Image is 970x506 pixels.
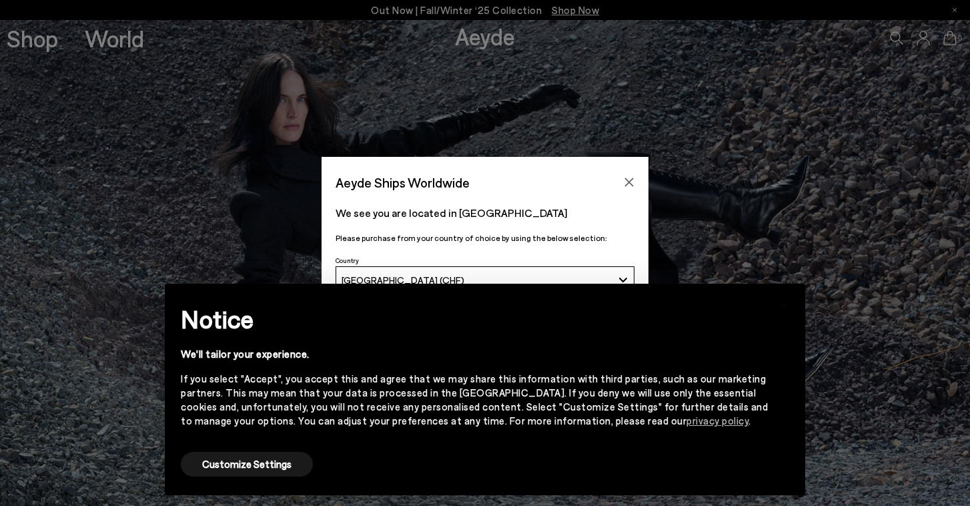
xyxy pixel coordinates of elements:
[181,302,768,336] h2: Notice
[686,415,749,427] a: privacy policy
[336,205,634,221] p: We see you are located in [GEOGRAPHIC_DATA]
[181,372,768,428] div: If you select "Accept", you accept this and agree that we may share this information with third p...
[768,288,800,320] button: Close this notice
[336,171,470,194] span: Aeyde Ships Worldwide
[181,452,313,477] button: Customize Settings
[336,256,359,264] span: Country
[336,232,634,244] p: Please purchase from your country of choice by using the below selection:
[619,172,639,192] button: Close
[779,294,789,313] span: ×
[181,347,768,361] div: We'll tailor your experience.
